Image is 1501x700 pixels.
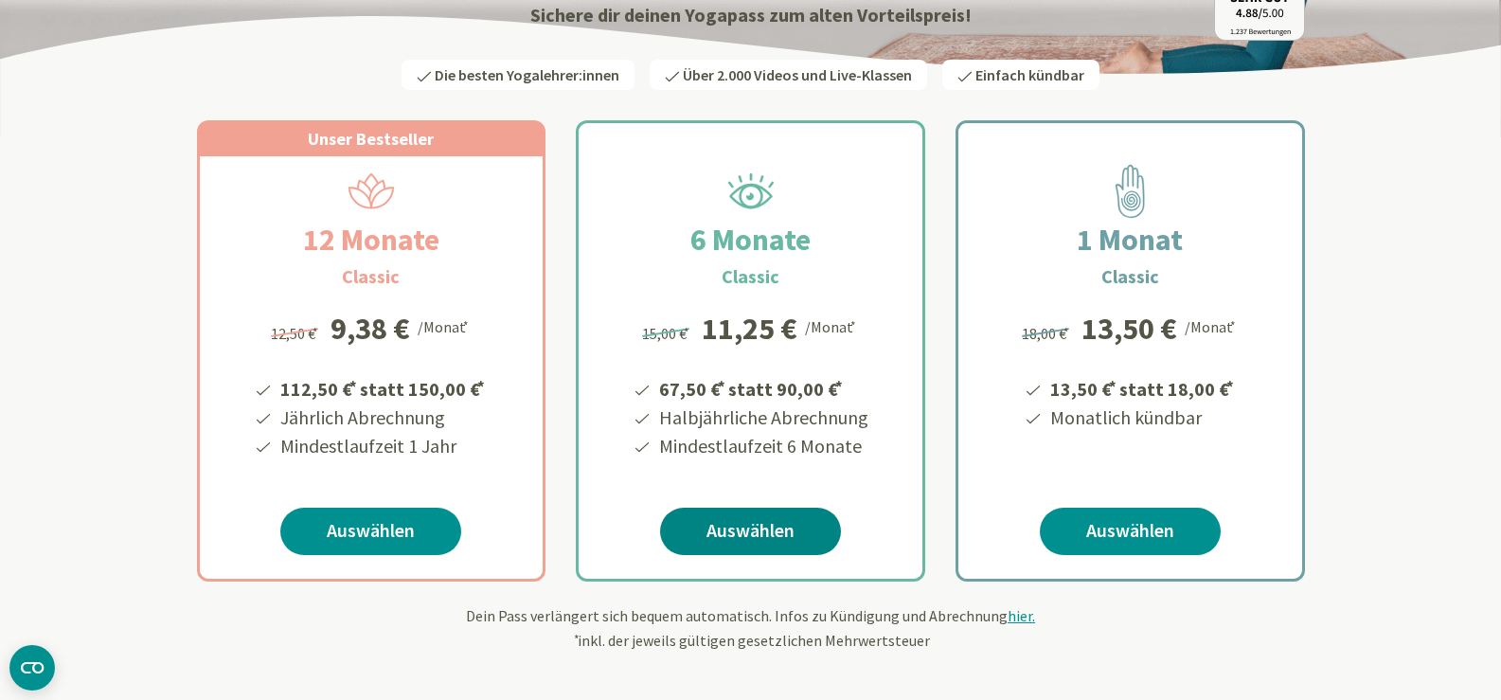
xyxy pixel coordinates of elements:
h3: Classic [342,262,400,291]
span: 15,00 € [642,324,692,343]
div: Dein Pass verlängert sich bequem automatisch. Infos zu Kündigung und Abrechnung [197,604,1305,652]
li: 67,50 € statt 90,00 € [656,371,868,404]
a: Auswählen [660,508,841,555]
h2: 12 Monate [258,217,485,262]
span: hier. [1008,606,1035,625]
span: inkl. der jeweils gültigen gesetzlichen Mehrwertsteuer [572,631,930,650]
button: CMP-Widget öffnen [9,645,55,691]
strong: Sichere dir deinen Yogapass zum alten Vorteilspreis! [530,3,972,27]
h2: 6 Monate [645,217,856,262]
li: Monatlich kündbar [1047,404,1237,432]
div: 11,25 € [702,314,797,344]
h3: Classic [1101,262,1159,291]
div: 9,38 € [331,314,410,344]
h2: 1 Monat [1031,217,1228,262]
div: /Monat [805,314,859,338]
span: 18,00 € [1022,324,1072,343]
span: Über 2.000 Videos und Live-Klassen [683,65,912,84]
li: 13,50 € statt 18,00 € [1047,371,1237,404]
h3: Classic [722,262,779,291]
li: 112,50 € statt 150,00 € [277,371,488,404]
a: Auswählen [280,508,461,555]
span: Unser Bestseller [308,128,434,150]
div: 13,50 € [1081,314,1177,344]
span: Die besten Yogalehrer:innen [435,65,619,84]
li: Jährlich Abrechnung [277,404,488,432]
li: Halbjährliche Abrechnung [656,404,868,432]
div: /Monat [1185,314,1239,338]
span: Einfach kündbar [975,65,1084,84]
a: Auswählen [1040,508,1221,555]
li: Mindestlaufzeit 1 Jahr [277,432,488,460]
div: /Monat [418,314,472,338]
span: 12,50 € [271,324,321,343]
li: Mindestlaufzeit 6 Monate [656,432,868,460]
